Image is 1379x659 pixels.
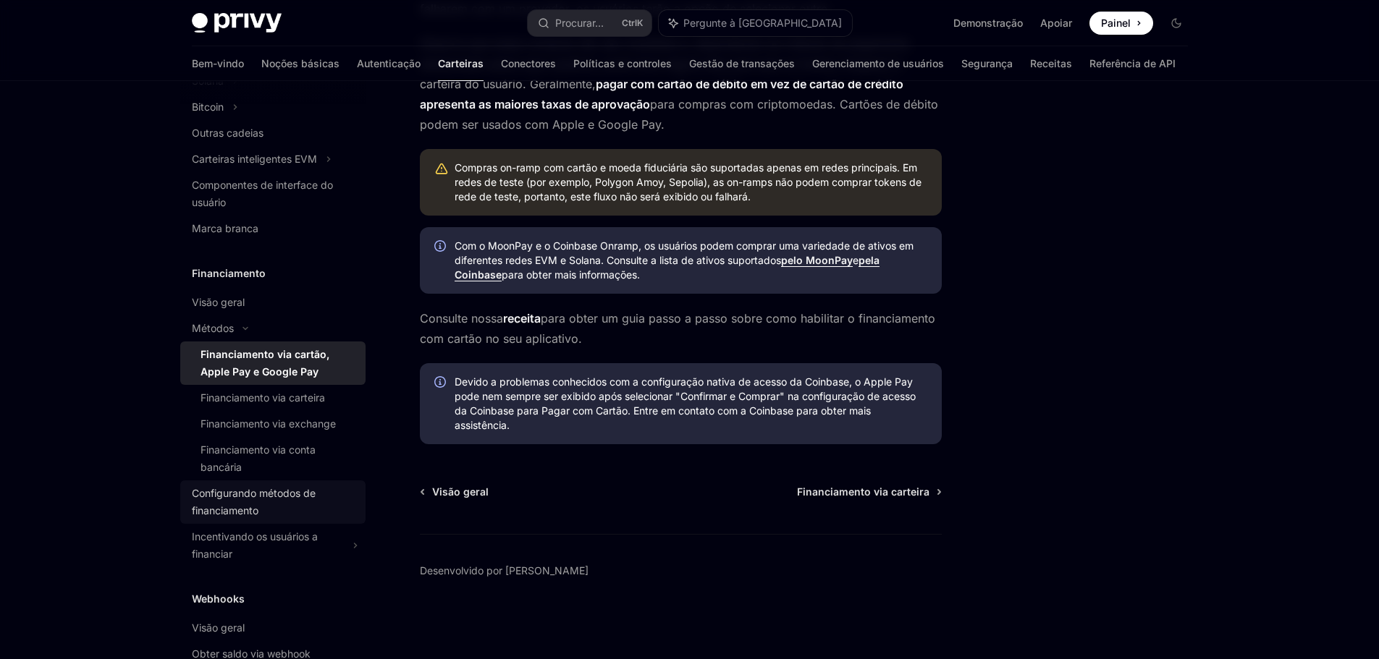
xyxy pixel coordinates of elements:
[192,621,245,634] font: Visão geral
[192,222,258,234] font: Marca branca
[201,417,336,430] font: Financiamento via exchange
[961,46,1013,81] a: Segurança
[421,485,489,499] a: Visão geral
[201,348,329,378] font: Financiamento via cartão, Apple Pay e Google Pay
[357,57,421,69] font: Autenticação
[192,57,244,69] font: Bem-vindo
[573,57,672,69] font: Políticas e controles
[797,485,929,498] font: Financiamento via carteira
[637,17,643,28] font: K
[683,17,842,29] font: Pergunte à [GEOGRAPHIC_DATA]
[180,172,366,216] a: Componentes de interface do usuário
[180,216,366,242] a: Marca branca
[201,443,316,473] font: Financiamento via conta bancária
[180,615,366,641] a: Visão geral
[180,289,366,315] a: Visão geral
[689,46,795,81] a: Gestão de transações
[438,57,484,69] font: Carteiras
[192,296,245,308] font: Visão geral
[1165,12,1188,35] button: Alternar modo escuro
[192,267,266,279] font: Financiamento
[180,480,366,524] a: Configurando métodos de financiamento
[420,564,589,577] font: Desenvolvido por [PERSON_NAME]
[1040,16,1072,30] a: Apoiar
[438,46,484,81] a: Carteiras
[434,240,449,255] svg: Informações
[659,10,852,36] button: Pergunte à [GEOGRAPHIC_DATA]
[180,120,366,146] a: Outras cadeias
[192,179,333,208] font: Componentes de interface do usuário
[420,311,503,326] font: Consulte nossa
[192,46,244,81] a: Bem-vindo
[180,341,366,385] a: Financiamento via cartão, Apple Pay e Google Pay
[781,254,853,267] a: pelo MoonPay
[555,17,604,29] font: Procurar...
[434,376,449,391] svg: Informações
[420,311,935,346] font: para obter um guia passo a passo sobre como habilitar o financiamento com cartão no seu aplicativo.
[201,391,325,404] font: Financiamento via carteira
[1089,57,1176,69] font: Referência de API
[622,17,637,28] font: Ctrl
[781,254,853,266] font: pelo MoonPay
[261,46,340,81] a: Noções básicas
[357,46,421,81] a: Autenticação
[1089,46,1176,81] a: Referência de API
[192,101,224,113] font: Bitcoin
[180,385,366,411] a: Financiamento via carteira
[1030,46,1072,81] a: Receitas
[192,13,282,33] img: logotipo escuro
[192,530,318,560] font: Incentivando os usuários a financiar
[1101,17,1131,29] font: Painel
[180,437,366,480] a: Financiamento via conta bancária
[192,592,245,605] font: Webhooks
[961,57,1013,69] font: Segurança
[1040,17,1072,29] font: Apoiar
[261,57,340,69] font: Noções básicas
[689,57,795,69] font: Gestão de transações
[192,322,234,334] font: Métodos
[528,10,651,36] button: Procurar...CtrlK
[420,564,589,578] a: Desenvolvido por [PERSON_NAME]
[455,375,916,431] font: Devido a problemas conhecidos com a configuração nativa de acesso da Coinbase, o Apple Pay pode n...
[501,46,556,81] a: Conectores
[180,411,366,437] a: Financiamento via exchange
[502,268,640,281] font: para obter mais informações.
[812,46,944,81] a: Gerenciamento de usuários
[953,17,1023,29] font: Demonstração
[1089,12,1153,35] a: Painel
[953,16,1023,30] a: Demonstração
[434,162,449,177] svg: Aviso
[455,161,922,203] font: Compras on-ramp com cartão e moeda fiduciária são suportadas apenas em redes principais. Em redes...
[503,311,541,326] a: receita
[573,46,672,81] a: Políticas e controles
[420,97,938,132] font: para compras com criptomoedas. Cartões de débito podem ser usados ​​com Apple e Google Pay.
[853,254,859,266] font: e
[192,487,316,516] font: Configurando métodos de financiamento
[192,127,263,139] font: Outras cadeias
[192,153,317,165] font: Carteiras inteligentes EVM
[797,485,940,499] a: Financiamento via carteira
[501,57,556,69] font: Conectores
[812,57,944,69] font: Gerenciamento de usuários
[455,239,914,266] font: Com o MoonPay e o Coinbase Onramp, os usuários podem comprar uma variedade de ativos em diferente...
[1030,57,1072,69] font: Receitas
[432,485,489,498] font: Visão geral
